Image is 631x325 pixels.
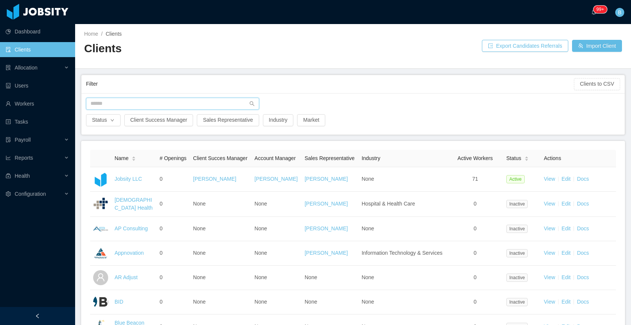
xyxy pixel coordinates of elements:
[15,173,30,179] span: Health
[115,154,128,162] span: Name
[572,40,622,52] button: icon: usergroup-addImport Client
[577,299,589,305] a: Docs
[193,225,205,231] span: None
[193,250,205,256] span: None
[544,201,555,207] a: View
[15,137,31,143] span: Payroll
[562,299,571,305] a: Edit
[6,155,11,160] i: icon: line-chart
[562,225,571,231] a: Edit
[93,246,108,261] img: 6a96eda0-fa44-11e7-9f69-c143066b1c39_5a5d5161a4f93-400w.png
[593,6,607,13] sup: 245
[255,299,267,305] span: None
[6,96,69,111] a: icon: userWorkers
[263,114,294,126] button: Industry
[106,31,122,37] span: Clients
[255,274,267,280] span: None
[544,274,555,280] a: View
[6,191,11,197] i: icon: setting
[544,176,555,182] a: View
[15,155,33,161] span: Reports
[115,197,152,211] a: [DEMOGRAPHIC_DATA] Health
[15,191,46,197] span: Configuration
[305,299,317,305] span: None
[255,225,267,231] span: None
[115,225,148,231] a: AP Consulting
[255,176,298,182] a: [PERSON_NAME]
[305,155,355,161] span: Sales Representative
[362,299,374,305] span: None
[305,225,348,231] a: [PERSON_NAME]
[6,65,11,70] i: icon: solution
[84,41,353,56] h2: Clients
[124,114,193,126] button: Client Success Manager
[362,176,374,182] span: None
[86,114,121,126] button: Statusicon: down
[6,137,11,142] i: icon: file-protect
[577,274,589,280] a: Docs
[6,173,11,178] i: icon: medicine-box
[506,200,528,208] span: Inactive
[193,274,205,280] span: None
[544,225,555,231] a: View
[197,114,259,126] button: Sales Representative
[101,31,103,37] span: /
[591,9,596,15] i: icon: bell
[562,201,571,207] a: Edit
[362,274,374,280] span: None
[96,273,105,282] i: icon: user
[305,176,348,182] a: [PERSON_NAME]
[506,225,528,233] span: Inactive
[506,274,528,282] span: Inactive
[362,225,374,231] span: None
[577,201,589,207] a: Docs
[544,155,561,161] span: Actions
[305,250,348,256] a: [PERSON_NAME]
[506,175,525,183] span: Active
[115,299,123,305] a: BID
[157,217,190,241] td: 0
[132,158,136,160] i: icon: caret-down
[84,31,98,37] a: Home
[562,176,571,182] a: Edit
[15,65,38,71] span: Allocation
[115,274,137,280] a: AR Adjust
[157,266,190,290] td: 0
[193,201,205,207] span: None
[131,155,136,160] div: Sort
[6,24,69,39] a: icon: pie-chartDashboard
[297,114,325,126] button: Market
[255,250,267,256] span: None
[544,250,555,256] a: View
[157,167,190,192] td: 0
[193,299,205,305] span: None
[93,197,108,212] img: 6a8e90c0-fa44-11e7-aaa7-9da49113f530_5a5d50e77f870-400w.png
[6,42,69,57] a: icon: auditClients
[447,266,503,290] td: 0
[157,290,190,314] td: 0
[255,201,267,207] span: None
[86,77,574,91] div: Filter
[362,201,415,207] span: Hospital & Health Care
[457,155,493,161] span: Active Workers
[562,250,571,256] a: Edit
[577,176,589,182] a: Docs
[618,8,621,17] span: B
[447,217,503,241] td: 0
[115,176,142,182] a: Jobsity LLC
[447,192,503,217] td: 0
[362,250,442,256] span: Information Technology & Services
[93,295,108,310] img: 6a98c4f0-fa44-11e7-92f0-8dd2fe54cc72_5a5e2f7bcfdbd-400w.png
[157,192,190,217] td: 0
[115,250,144,256] a: Appnovation
[157,241,190,266] td: 0
[506,298,528,306] span: Inactive
[506,154,521,162] span: Status
[447,241,503,266] td: 0
[574,78,620,90] button: Clients to CSV
[362,155,380,161] span: Industry
[93,221,108,236] img: 6a95fc60-fa44-11e7-a61b-55864beb7c96_5a5d513336692-400w.png
[506,249,528,257] span: Inactive
[193,176,236,182] a: [PERSON_NAME]
[6,78,69,93] a: icon: robotUsers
